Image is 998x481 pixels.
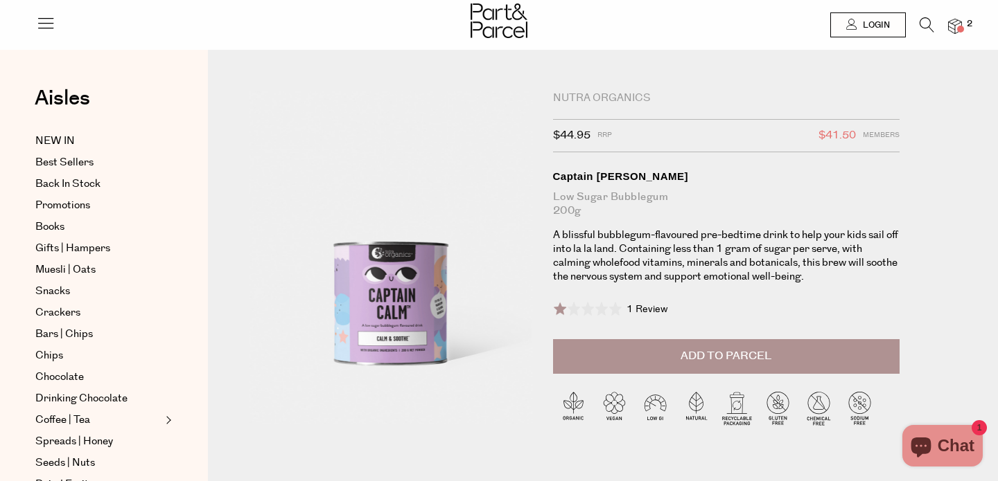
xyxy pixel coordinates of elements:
[635,388,676,428] img: P_P-ICONS-Live_Bec_V11_Low_Gi.svg
[627,302,668,316] span: 1 Review
[35,412,161,428] a: Coffee | Tea
[35,390,128,407] span: Drinking Chocolate
[35,133,161,149] a: NEW IN
[35,305,161,321] a: Crackers
[35,369,161,385] a: Chocolate
[35,88,90,122] a: Aisles
[963,18,976,30] span: 2
[35,83,90,114] span: Aisles
[35,433,113,450] span: Spreads | Honey
[35,154,161,171] a: Best Sellers
[35,283,161,300] a: Snacks
[35,197,161,214] a: Promotions
[717,388,758,428] img: P_P-ICONS-Live_Bec_V11_Recyclable_Packaging.svg
[35,240,110,257] span: Gifts | Hampers
[553,170,900,183] div: Captain [PERSON_NAME]
[162,412,172,428] button: Expand/Collapse Coffee | Tea
[249,91,532,424] img: Captain Calm
[35,262,96,278] span: Muesli | Oats
[35,262,161,278] a: Muesli | Oats
[553,339,900,374] button: Add to Parcel
[35,154,94,171] span: Best Sellers
[553,91,900,105] div: Nutra Organics
[594,388,635,428] img: P_P-ICONS-Live_Bec_V11_Vegan.svg
[35,133,75,149] span: NEW IN
[35,219,161,235] a: Books
[898,425,987,470] inbox-online-store-chat: Shopify online store chat
[597,127,612,145] span: RRP
[676,388,717,428] img: P_P-ICONS-Live_Bec_V11_Natural.svg
[35,347,63,364] span: Chips
[553,228,900,284] p: A blissful bubblegum-flavoured pre-bedtime drink to help your kids sail off into la la land. Cont...
[553,388,594,428] img: P_P-ICONS-Live_Bec_V11_Organic.svg
[35,433,161,450] a: Spreads | Honey
[35,390,161,407] a: Drinking Chocolate
[471,3,527,38] img: Part&Parcel
[35,369,84,385] span: Chocolate
[839,388,880,428] img: P_P-ICONS-Live_Bec_V11_Sodium_Free.svg
[35,326,161,343] a: Bars | Chips
[863,127,900,145] span: Members
[818,127,856,145] span: $41.50
[758,388,798,428] img: P_P-ICONS-Live_Bec_V11_Gluten_Free.svg
[35,240,161,257] a: Gifts | Hampers
[35,197,90,214] span: Promotions
[35,347,161,364] a: Chips
[553,190,900,218] div: Low Sugar Bubblegum 200g
[553,127,590,145] span: $44.95
[35,176,100,192] span: Back In Stock
[35,305,80,321] span: Crackers
[948,19,962,33] a: 2
[830,12,906,37] a: Login
[681,348,771,364] span: Add to Parcel
[859,19,890,31] span: Login
[35,176,161,192] a: Back In Stock
[798,388,839,428] img: P_P-ICONS-Live_Bec_V11_Chemical_Free.svg
[35,455,161,471] a: Seeds | Nuts
[35,219,64,235] span: Books
[35,455,95,471] span: Seeds | Nuts
[35,283,70,300] span: Snacks
[35,326,93,343] span: Bars | Chips
[35,412,90,428] span: Coffee | Tea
